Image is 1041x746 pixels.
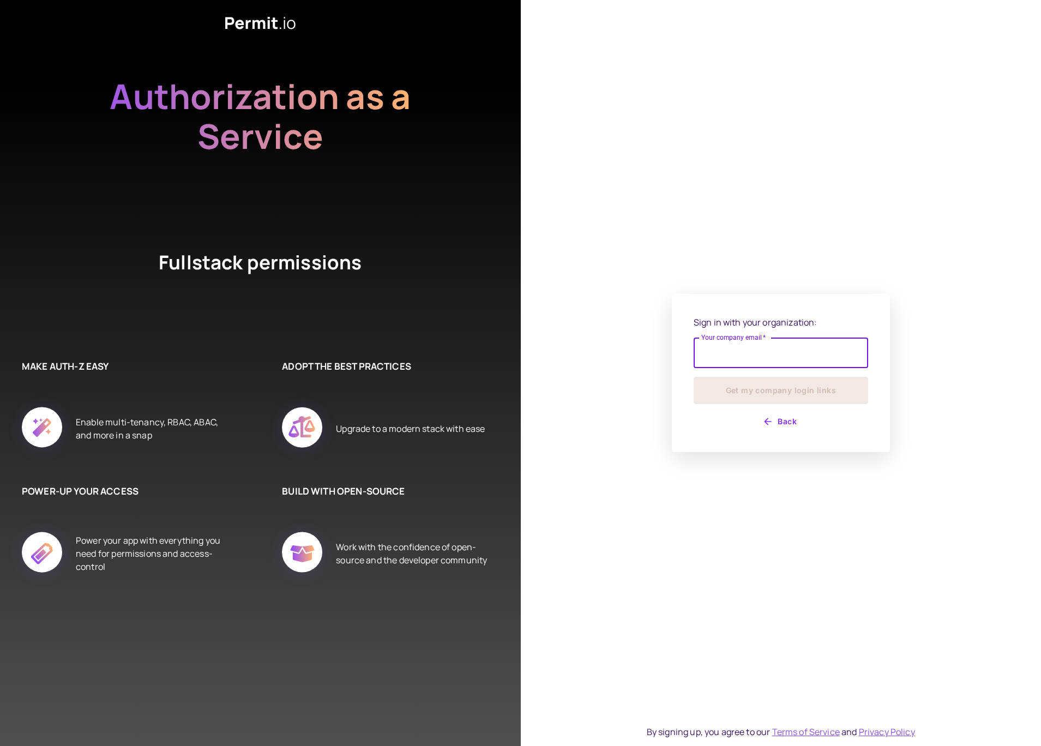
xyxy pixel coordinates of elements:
a: Terms of Service [772,726,840,738]
div: Enable multi-tenancy, RBAC, ABAC, and more in a snap [76,395,227,462]
a: Privacy Policy [859,726,915,738]
div: Work with the confidence of open-source and the developer community [336,520,488,587]
div: Upgrade to a modern stack with ease [336,395,485,462]
div: Power your app with everything you need for permissions and access-control [76,520,227,587]
label: Your company email [701,333,766,342]
h4: Fullstack permissions [118,249,402,316]
button: Get my company login links [694,377,868,404]
p: Sign in with your organization: [694,316,868,329]
h6: MAKE AUTH-Z EASY [22,359,227,374]
h6: POWER-UP YOUR ACCESS [22,484,227,498]
h6: BUILD WITH OPEN-SOURCE [282,484,488,498]
div: By signing up, you agree to our and [647,725,915,738]
button: Back [694,413,868,430]
h2: Authorization as a Service [75,76,446,196]
h6: ADOPT THE BEST PRACTICES [282,359,488,374]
